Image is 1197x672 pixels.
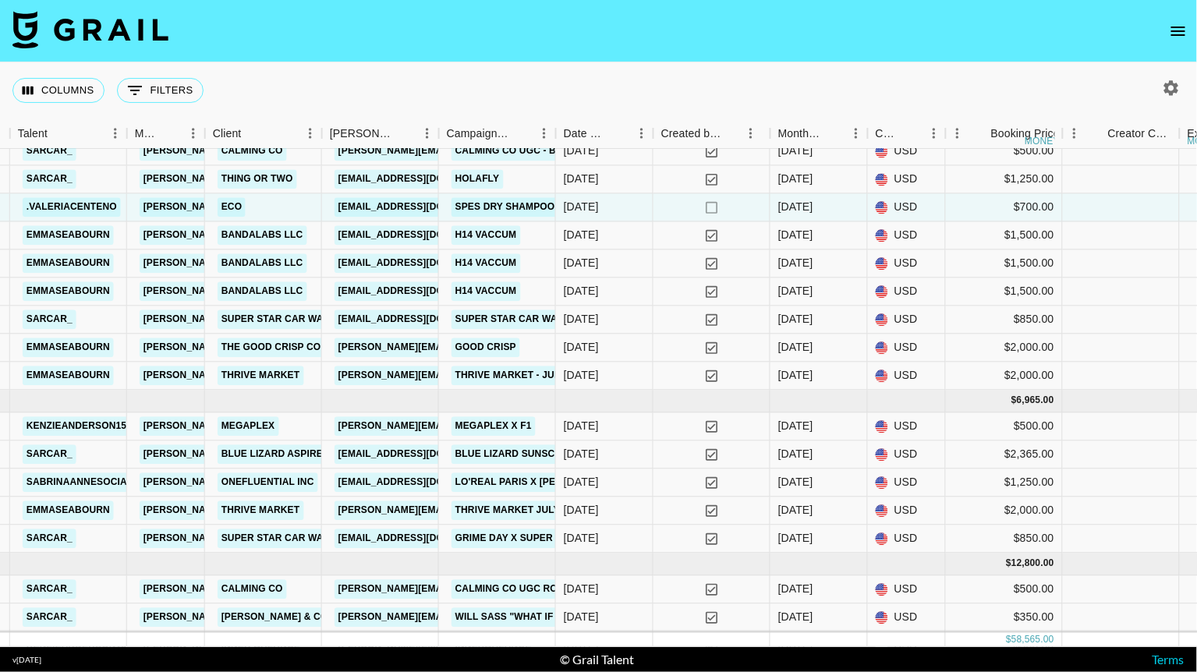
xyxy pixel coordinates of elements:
div: USD [868,469,946,497]
a: Megaplex x F1 [452,417,536,437]
div: Jul '25 [778,447,813,462]
a: Super Star Car Wash [218,529,341,549]
button: Menu [182,122,205,145]
a: Calming Co UGC round 2 [452,580,590,599]
div: 6/3/2025 [564,284,599,299]
button: Menu [416,122,439,145]
div: Jun '25 [778,172,813,187]
div: $ [1011,394,1017,408]
a: [PERSON_NAME][EMAIL_ADDRESS][DOMAIN_NAME] [140,338,394,358]
div: Talent [18,118,48,149]
a: Terms [1153,652,1185,667]
a: [PERSON_NAME][EMAIL_ADDRESS][DOMAIN_NAME] [140,310,394,330]
div: 7/31/2025 [564,610,599,625]
div: Booking Price [991,118,1060,149]
div: $1,500.00 [946,278,1063,306]
img: Grail Talent [12,11,168,48]
a: Grime Day x Super Star Car Wash [452,529,639,549]
div: 6/3/2025 [564,228,599,243]
a: LO'real Paris x [PERSON_NAME] [452,473,624,493]
button: Sort [823,122,845,144]
div: USD [868,278,946,306]
div: Jun '25 [778,284,813,299]
a: OneFluential Inc [218,473,318,493]
a: Thrive Market [218,366,304,386]
button: Sort [511,122,533,144]
a: [PERSON_NAME][EMAIL_ADDRESS][DOMAIN_NAME] [140,529,394,549]
div: 7/10/2025 [564,582,599,597]
a: sarcar_ [23,580,76,599]
a: [EMAIL_ADDRESS][DOMAIN_NAME] [335,282,509,302]
button: Menu [946,122,969,145]
div: 7/10/2025 [564,447,599,462]
div: USD [868,222,946,250]
div: $500.00 [946,413,1063,441]
a: emmaseabourn [23,282,114,302]
a: Thrive Market July [452,501,564,521]
a: [EMAIL_ADDRESS][DOMAIN_NAME] [335,445,509,465]
div: Jun '25 [778,200,813,215]
a: [PERSON_NAME][EMAIL_ADDRESS][DOMAIN_NAME] [335,580,589,599]
div: 6/24/2025 [564,419,599,434]
a: [EMAIL_ADDRESS][DOMAIN_NAME] [335,226,509,246]
div: $500.00 [946,138,1063,166]
div: USD [868,576,946,604]
div: USD [868,632,946,660]
a: [PERSON_NAME] & Co LLC [218,608,353,628]
button: Menu [299,122,322,145]
div: $850.00 [946,525,1063,554]
button: Menu [630,122,653,145]
div: Currency [868,118,946,149]
div: 12,800.00 [1011,557,1054,571]
div: $2,000.00 [946,497,1063,525]
div: $ [1006,557,1011,571]
a: Spes Dry Shampoo [452,198,559,218]
a: sarcar_ [23,170,76,189]
a: Holafly [452,170,504,189]
a: Thrive Market - June [452,366,572,386]
button: Sort [394,122,416,144]
div: Jul '25 [778,475,813,490]
div: Created by Grail Team [653,118,770,149]
div: Campaign (Type) [439,118,556,149]
div: Jul '25 [778,419,813,434]
div: 6/3/2025 [564,256,599,271]
div: 6/2/2025 [564,312,599,327]
div: 5/12/2025 [564,143,599,159]
button: Sort [1086,122,1108,144]
a: Bandalabs LLC [218,282,307,302]
div: 58,565.00 [1011,633,1054,646]
button: Sort [722,122,744,144]
div: $500.00 [946,576,1063,604]
div: 6/19/2025 [564,340,599,355]
button: Sort [608,122,630,144]
div: 7/9/2025 [564,475,599,490]
a: Calming Co [218,142,287,161]
div: USD [868,525,946,554]
div: Jun '25 [778,256,813,271]
a: [PERSON_NAME][EMAIL_ADDRESS][DOMAIN_NAME] [335,142,589,161]
div: USD [868,138,946,166]
div: Jun '25 [778,143,813,159]
a: [PERSON_NAME][EMAIL_ADDRESS][PERSON_NAME][DOMAIN_NAME] [335,366,669,386]
div: USD [868,334,946,363]
div: 6/11/2025 [564,200,599,215]
button: Sort [241,122,263,144]
div: Creator Commmission Override [1063,118,1180,149]
a: Bandalabs LLC [218,226,307,246]
div: 6/16/2025 [564,368,599,384]
div: $ [1006,633,1011,646]
a: Eco [218,198,246,218]
div: $850.00 [946,306,1063,334]
div: USD [868,363,946,391]
a: emmaseabourn [23,226,114,246]
button: Menu [104,122,127,145]
button: Menu [845,122,868,145]
a: [PERSON_NAME][EMAIL_ADDRESS][DOMAIN_NAME] [140,226,394,246]
a: H14 Vaccum [452,282,521,302]
div: 7/2/2025 [564,503,599,518]
a: The Good Crisp Company, Inc. [218,338,382,358]
a: sarcar_ [23,529,76,549]
div: $350.00 [946,604,1063,632]
div: USD [868,604,946,632]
